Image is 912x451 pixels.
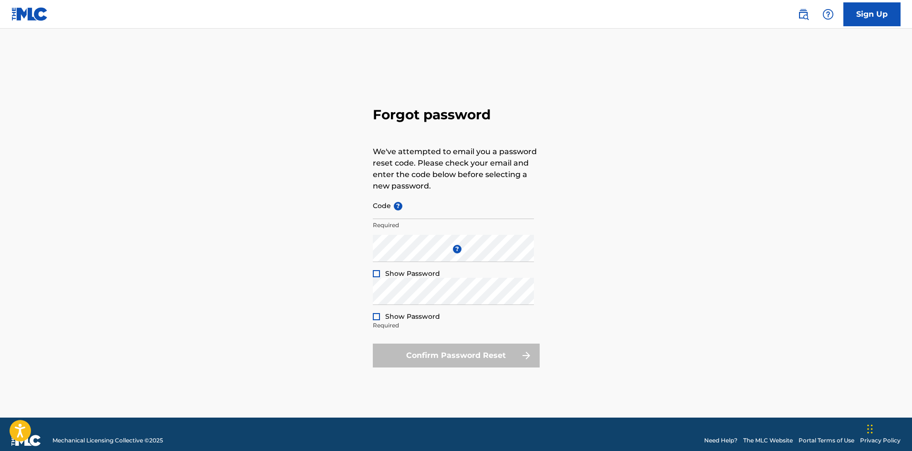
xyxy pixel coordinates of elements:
[373,146,540,192] p: We've attempted to email you a password reset code. Please check your email and enter the code be...
[52,436,163,445] span: Mechanical Licensing Collective © 2025
[860,436,901,445] a: Privacy Policy
[864,405,912,451] iframe: Chat Widget
[453,245,461,253] span: ?
[798,9,809,20] img: search
[867,415,873,443] div: Drag
[743,436,793,445] a: The MLC Website
[385,312,440,321] span: Show Password
[794,5,813,24] a: Public Search
[822,9,834,20] img: help
[394,202,402,210] span: ?
[11,435,41,446] img: logo
[373,106,540,123] h3: Forgot password
[819,5,838,24] div: Help
[843,2,901,26] a: Sign Up
[385,269,440,278] span: Show Password
[373,221,534,230] p: Required
[373,321,534,330] p: Required
[704,436,738,445] a: Need Help?
[799,436,854,445] a: Portal Terms of Use
[11,7,48,21] img: MLC Logo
